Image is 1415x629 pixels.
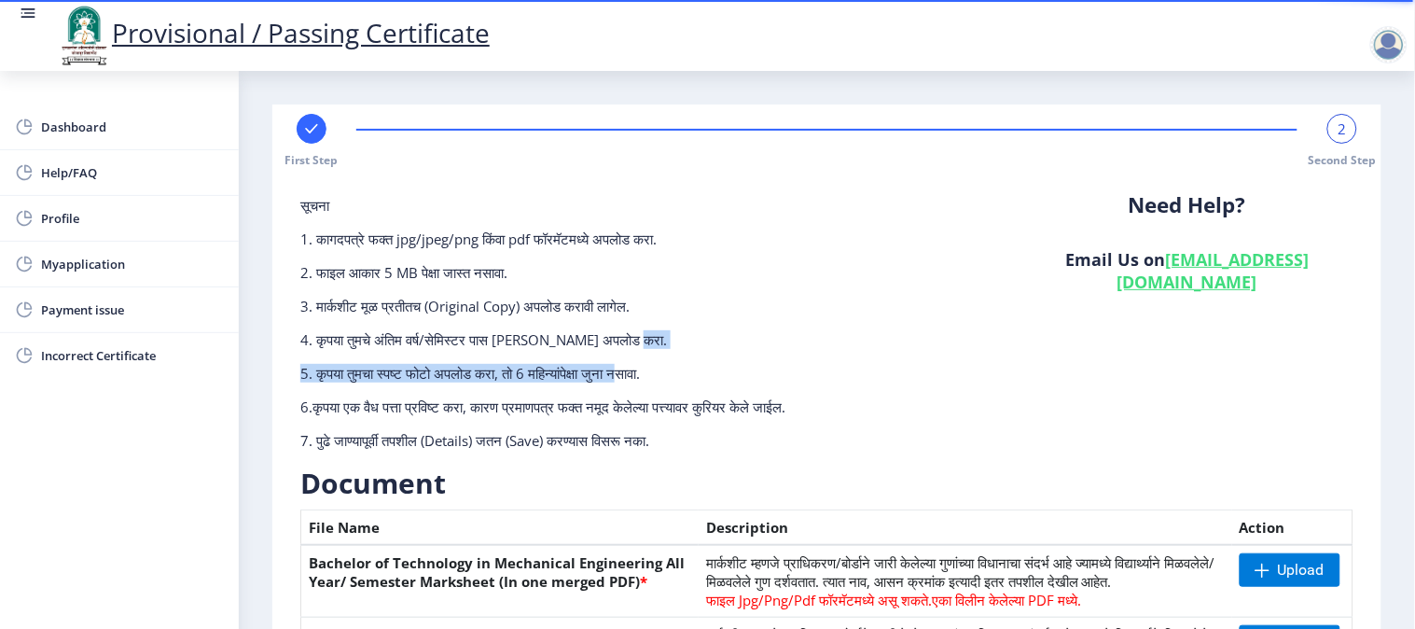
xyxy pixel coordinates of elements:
span: Dashboard [41,116,224,138]
h3: Document [300,465,1353,502]
span: Help/FAQ [41,161,224,184]
p: 6.कृपया एक वैध पत्ता प्रविष्ट करा, कारण प्रमाणपत्र फक्त नमूद केलेल्या पत्त्यावर कुरियर केले जाईल. [300,398,993,416]
span: Payment issue [41,299,224,321]
p: 1. कागदपत्रे फक्त jpg/jpeg/png किंवा pdf फॉरमॅटमध्ये अपलोड करा. [300,230,993,248]
span: एका विलीन केलेल्या PDF मध्ये. [932,591,1081,609]
a: [EMAIL_ADDRESS][DOMAIN_NAME] [1117,248,1310,293]
p: 4. कृपया तुमचे अंतिम वर्ष/सेमिस्टर पास [PERSON_NAME] अपलोड करा. [300,330,993,349]
th: Description [699,510,1232,546]
span: सूचना [300,196,329,215]
p: 7. पुढे जाण्यापूर्वी तपशील (Details) जतन (Save) करण्यास विसरू नका. [300,431,993,450]
p: 2. फाइल आकार 5 MB पेक्षा जास्त नसावा. [300,263,993,282]
span: Upload [1278,561,1325,580]
span: फाइल Jpg/Png/Pdf फॉरमॅटमध्ये असू शकते. [706,591,932,609]
span: Second Step [1309,152,1377,168]
p: 3. मार्कशीट मूळ प्रतीतच (Original Copy) अपलोड करावी लागेल. [300,297,993,315]
img: logo [56,4,112,67]
span: Profile [41,207,224,230]
h6: Email Us on [1021,248,1353,293]
span: 2 [1339,119,1347,138]
a: Provisional / Passing Certificate [56,15,490,50]
span: Incorrect Certificate [41,344,224,367]
td: मार्कशीट म्हणजे प्राधिकरण/बोर्डाने जारी केलेल्या गुणांच्या विधानाचा संदर्भ आहे ज्यामध्ये विद्यार्... [699,545,1232,618]
th: Bachelor of Technology in Mechanical Engineering All Year/ Semester Marksheet (In one merged PDF) [301,545,700,618]
b: Need Help? [1129,190,1246,219]
span: Myapplication [41,253,224,275]
p: 5. कृपया तुमचा स्पष्ट फोटो अपलोड करा, तो 6 महिन्यांपेक्षा जुना नसावा. [300,364,993,383]
th: Action [1232,510,1353,546]
span: First Step [285,152,339,168]
th: File Name [301,510,700,546]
